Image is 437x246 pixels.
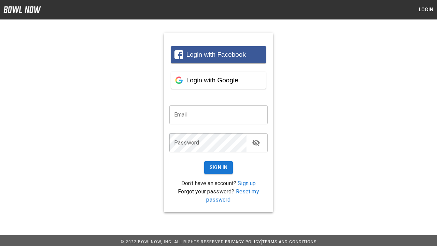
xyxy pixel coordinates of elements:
[238,180,256,187] a: Sign up
[204,161,233,174] button: Sign In
[262,240,316,244] a: Terms and Conditions
[3,6,41,13] img: logo
[186,51,246,58] span: Login with Facebook
[169,188,268,204] p: Forgot your password?
[121,240,225,244] span: © 2022 BowlNow, Inc. All Rights Reserved.
[206,188,259,203] a: Reset my password
[171,72,266,89] button: Login with Google
[225,240,261,244] a: Privacy Policy
[186,77,238,84] span: Login with Google
[415,3,437,16] button: Login
[169,179,268,188] p: Don't have an account?
[249,136,263,150] button: toggle password visibility
[171,46,266,63] button: Login with Facebook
